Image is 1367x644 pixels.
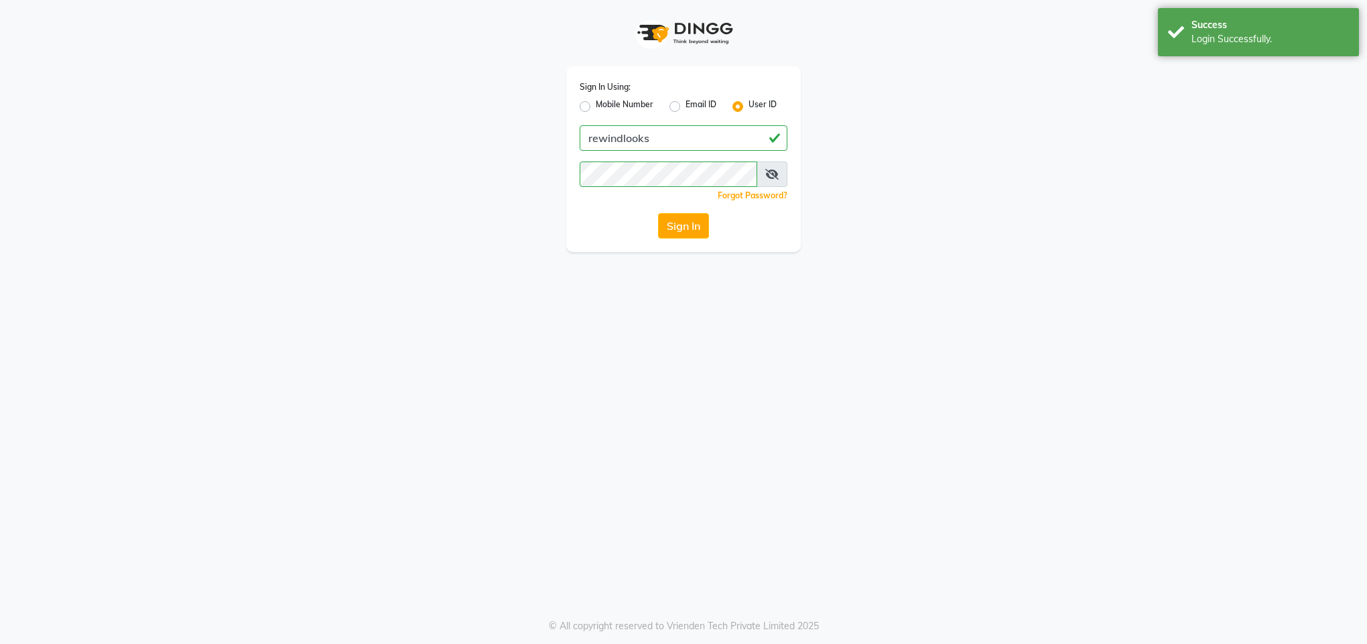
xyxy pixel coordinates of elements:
div: Login Successfully. [1191,32,1349,46]
label: User ID [748,99,777,115]
label: Email ID [686,99,716,115]
button: Sign In [658,213,709,239]
div: Success [1191,18,1349,32]
input: Username [580,162,757,187]
input: Username [580,125,787,151]
img: logo1.svg [630,13,737,53]
label: Sign In Using: [580,81,631,93]
label: Mobile Number [596,99,653,115]
a: Forgot Password? [718,190,787,200]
